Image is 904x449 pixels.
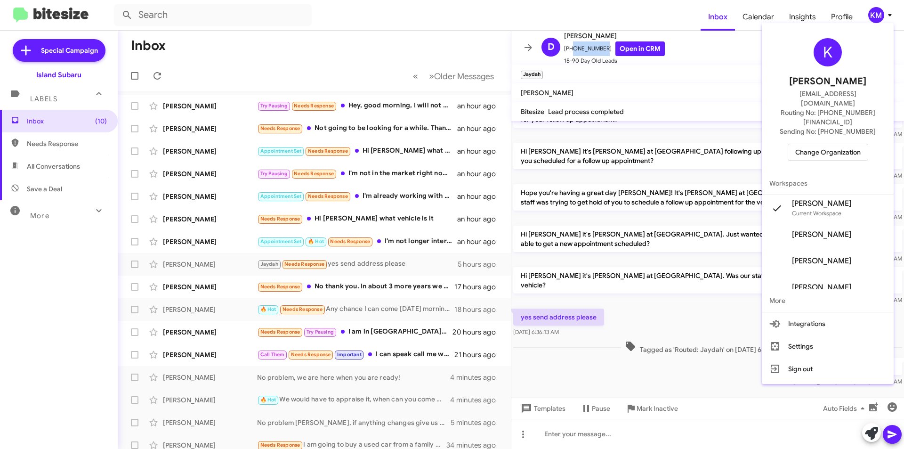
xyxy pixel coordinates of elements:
[792,230,851,239] span: [PERSON_NAME]
[762,172,894,195] span: Workspaces
[789,74,866,89] span: [PERSON_NAME]
[762,312,894,335] button: Integrations
[780,127,876,136] span: Sending No: [PHONE_NUMBER]
[792,283,851,292] span: [PERSON_NAME]
[762,335,894,358] button: Settings
[814,38,842,66] div: K
[762,289,894,312] span: More
[792,210,841,217] span: Current Workspace
[795,144,861,160] span: Change Organization
[792,256,851,266] span: [PERSON_NAME]
[773,108,882,127] span: Routing No: [PHONE_NUMBER][FINANCIAL_ID]
[792,199,851,208] span: [PERSON_NAME]
[788,144,868,161] button: Change Organization
[762,358,894,380] button: Sign out
[773,89,882,108] span: [EMAIL_ADDRESS][DOMAIN_NAME]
